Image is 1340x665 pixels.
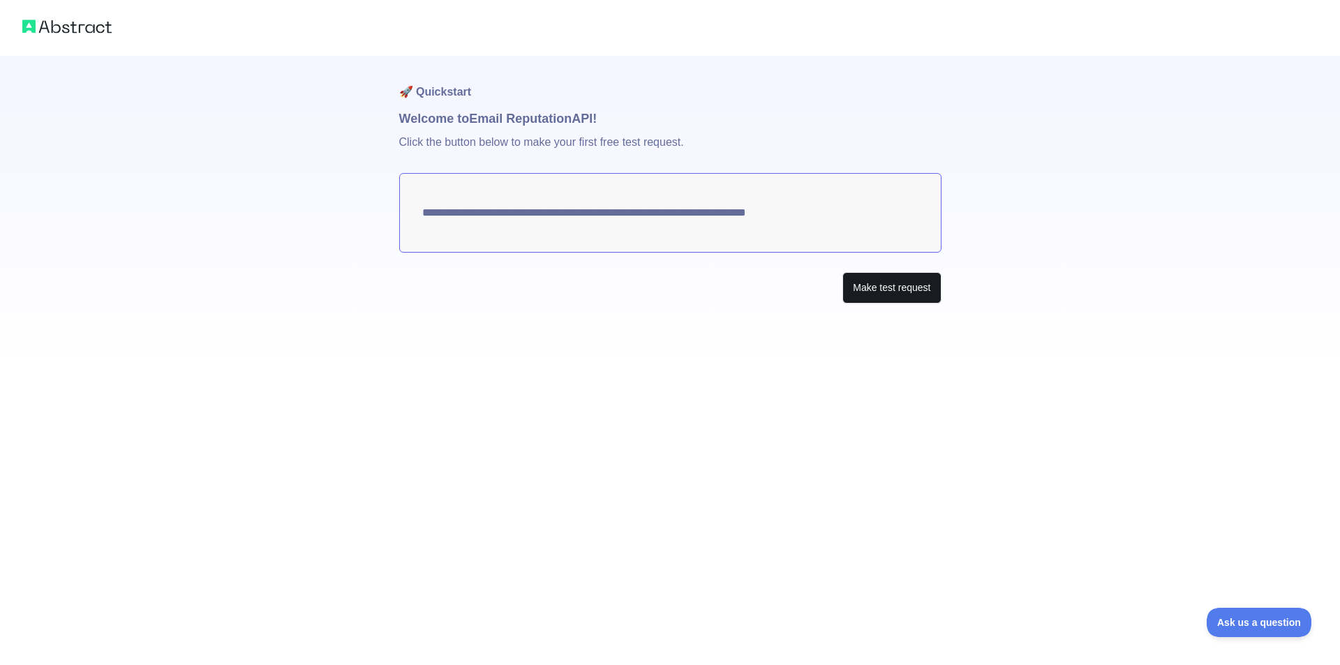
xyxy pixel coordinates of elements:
[1207,608,1312,637] iframe: Toggle Customer Support
[399,109,941,128] h1: Welcome to Email Reputation API!
[842,272,941,304] button: Make test request
[22,17,112,36] img: Abstract logo
[399,128,941,173] p: Click the button below to make your first free test request.
[399,56,941,109] h1: 🚀 Quickstart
